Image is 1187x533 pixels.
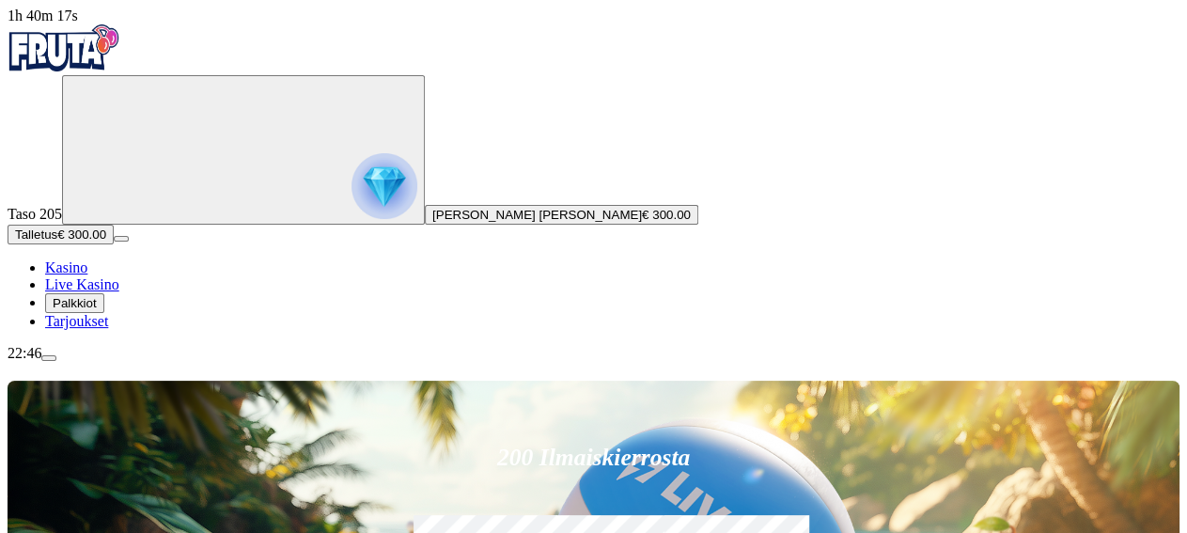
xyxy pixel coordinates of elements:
img: Fruta [8,24,120,71]
span: Talletus [15,227,57,242]
button: menu [114,236,129,242]
a: Fruta [8,58,120,74]
a: Live Kasino [45,276,119,292]
span: € 300.00 [642,208,691,222]
span: [PERSON_NAME] [PERSON_NAME] [432,208,642,222]
img: reward progress [351,153,417,219]
span: Palkkiot [53,296,97,310]
button: reward progress [62,75,425,225]
button: [PERSON_NAME] [PERSON_NAME]€ 300.00 [425,205,698,225]
button: Palkkiot [45,293,104,313]
button: Talletusplus icon€ 300.00 [8,225,114,244]
span: user session time [8,8,78,24]
span: 22:46 [8,345,41,361]
span: Taso 205 [8,206,62,222]
span: € 300.00 [57,227,106,242]
a: Tarjoukset [45,313,108,329]
nav: Main menu [8,259,1179,330]
a: Kasino [45,259,87,275]
button: menu [41,355,56,361]
nav: Primary [8,24,1179,330]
